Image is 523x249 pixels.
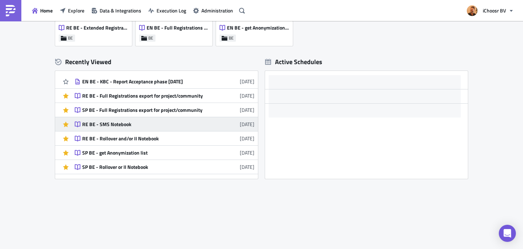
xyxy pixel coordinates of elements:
[68,35,73,41] span: BE
[75,174,254,188] a: EN BE - Extended Registrations export[DATE]
[56,5,88,16] button: Explore
[75,103,254,117] a: SP BE - Full Registrations export for project/community[DATE]
[240,149,254,156] time: 2025-06-16T12:44:25Z
[240,163,254,171] time: 2025-06-16T12:44:22Z
[216,17,296,46] a: EN BE - get Anonymization listBE
[147,25,208,31] span: EN BE - Full Registrations export for project/community
[55,57,258,67] div: Recently Viewed
[240,78,254,85] time: 2025-07-28T09:47:53Z
[5,5,16,16] img: PushMetrics
[75,131,254,145] a: RE BE - Rollover and/or II Notebook[DATE]
[240,135,254,142] time: 2025-06-16T12:44:27Z
[463,3,518,19] button: iChoosr BV
[148,35,153,41] span: BE
[88,5,145,16] button: Data & Integrations
[499,225,516,242] div: Open Intercom Messenger
[157,7,186,14] span: Execution Log
[240,106,254,114] time: 2025-07-18T07:12:08Z
[240,92,254,99] time: 2025-07-18T07:26:26Z
[75,74,254,88] a: EN BE - KBC - Report Acceptance phase [DATE][DATE]
[82,164,207,170] div: SP BE - Rollover or II Notebook
[82,93,207,99] div: RE BE - Full Registrations export for project/community
[82,150,207,156] div: SP BE - get Anonymization list
[75,117,254,131] a: RE BE - SMS Notebook[DATE]
[229,35,234,41] span: BE
[265,58,322,66] div: Active Schedules
[483,7,506,14] span: iChoosr BV
[82,78,207,85] div: EN BE - KBC - Report Acceptance phase [DATE]
[466,5,478,17] img: Avatar
[82,135,207,142] div: RE BE - Rollover and/or II Notebook
[75,146,254,160] a: SP BE - get Anonymization list[DATE]
[75,89,254,103] a: RE BE - Full Registrations export for project/community[DATE]
[28,5,56,16] button: Home
[201,7,233,14] span: Administration
[82,107,207,113] div: SP BE - Full Registrations export for project/community
[227,25,289,31] span: EN BE - get Anonymization list
[240,120,254,128] time: 2025-06-26T07:39:23Z
[75,160,254,174] a: SP BE - Rollover or II Notebook[DATE]
[136,17,216,46] a: EN BE - Full Registrations export for project/communityBE
[190,5,237,16] button: Administration
[55,17,136,46] a: RE BE - Extended Registrations exportBE
[145,5,190,16] button: Execution Log
[100,7,141,14] span: Data & Integrations
[66,25,128,31] span: RE BE - Extended Registrations export
[82,121,207,128] div: RE BE - SMS Notebook
[68,7,84,14] span: Explore
[40,7,53,14] span: Home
